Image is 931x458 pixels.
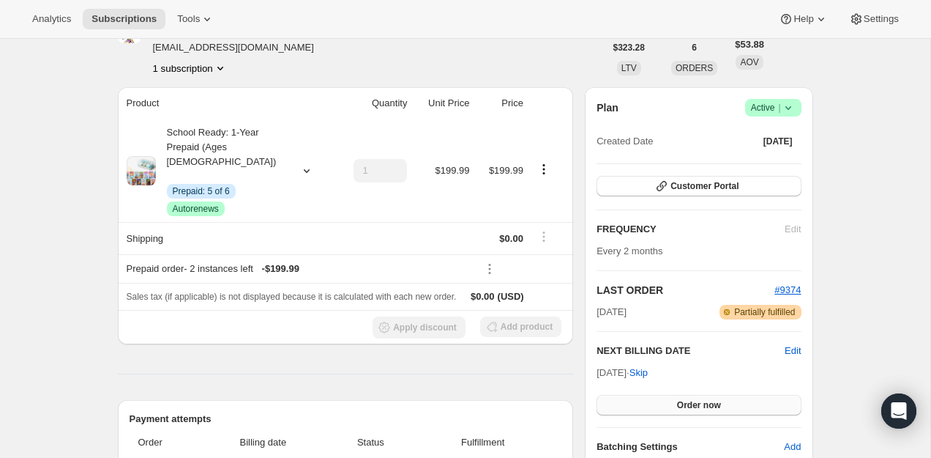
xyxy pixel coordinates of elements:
[735,37,764,52] span: $53.88
[734,306,795,318] span: Partially fulfilled
[532,229,556,245] button: Shipping actions
[597,222,785,237] h2: FREQUENCY
[471,291,495,302] span: $0.00
[334,87,412,119] th: Quantity
[168,9,223,29] button: Tools
[411,87,474,119] th: Unit Price
[127,156,156,185] img: product img
[770,9,837,29] button: Help
[785,344,801,358] button: Edit
[670,180,739,192] span: Customer Portal
[91,13,157,25] span: Subscriptions
[774,284,801,295] a: #9374
[127,292,457,302] span: Sales tax (if applicable) is not displayed because it is calculated with each new order.
[177,13,200,25] span: Tools
[474,87,527,119] th: Price
[23,9,80,29] button: Analytics
[337,435,404,450] span: Status
[597,305,627,320] span: [DATE]
[597,245,662,256] span: Every 2 months
[597,100,618,115] h2: Plan
[692,42,697,53] span: 6
[597,344,785,358] h2: NEXT BILLING DATE
[793,13,813,25] span: Help
[489,165,523,176] span: $199.99
[740,57,758,67] span: AOV
[597,176,801,196] button: Customer Portal
[32,13,71,25] span: Analytics
[597,395,801,415] button: Order now
[118,87,334,119] th: Product
[597,367,648,378] span: [DATE] ·
[774,283,801,298] button: #9374
[127,262,470,276] div: Prepaid order - 2 instances left
[156,125,288,216] div: School Ready: 1-Year Prepaid (Ages [DEMOGRAPHIC_DATA])
[755,131,801,152] button: [DATE]
[621,63,637,73] span: LTV
[840,9,908,29] button: Settings
[83,9,165,29] button: Subscriptions
[751,100,796,115] span: Active
[532,161,556,177] button: Product actions
[778,102,780,114] span: |
[613,42,645,53] span: $323.28
[413,435,553,450] span: Fulfillment
[597,283,774,298] h2: LAST ORDER
[495,289,524,304] span: (USD)
[499,233,523,244] span: $0.00
[435,165,469,176] span: $199.99
[597,134,653,149] span: Created Date
[864,13,899,25] span: Settings
[683,37,706,58] button: 6
[173,185,230,197] span: Prepaid: 5 of 6
[153,61,228,75] button: Product actions
[629,366,648,380] span: Skip
[621,361,657,385] button: Skip
[784,440,801,454] span: Add
[605,37,654,58] button: $323.28
[677,399,721,411] span: Order now
[763,136,793,147] span: [DATE]
[676,63,713,73] span: ORDERS
[881,394,916,429] div: Open Intercom Messenger
[118,222,334,254] th: Shipping
[262,262,299,276] span: - $199.99
[597,440,784,454] h6: Batching Settings
[173,203,219,215] span: Autorenews
[198,435,329,450] span: Billing date
[153,40,454,55] span: [EMAIL_ADDRESS][DOMAIN_NAME]
[130,412,562,426] h2: Payment attempts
